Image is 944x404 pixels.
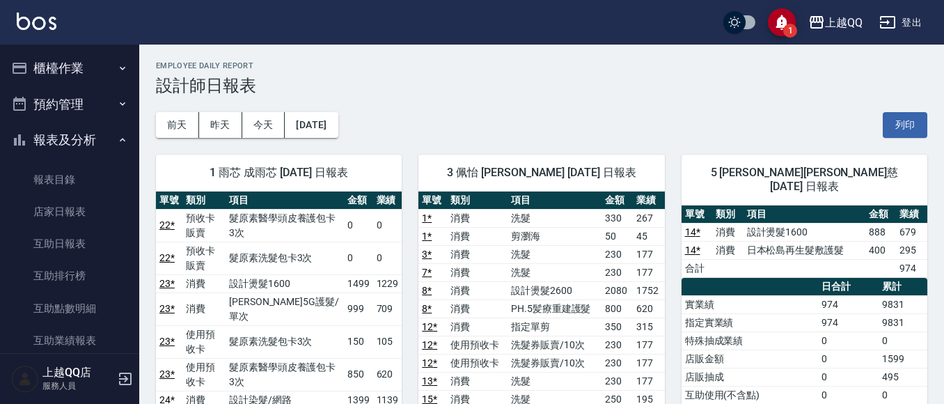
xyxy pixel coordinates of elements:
[508,263,601,281] td: 洗髮
[226,325,344,358] td: 髮原素洗髮包卡3次
[874,10,927,36] button: 登出
[803,8,868,37] button: 上越QQ
[896,241,927,259] td: 295
[744,241,865,259] td: 日本松島再生髮敷護髮
[226,192,344,210] th: 項目
[447,354,508,372] td: 使用預收卡
[818,332,879,350] td: 0
[682,295,819,313] td: 實業績
[508,245,601,263] td: 洗髮
[344,293,373,325] td: 999
[447,281,508,300] td: 消費
[682,313,819,332] td: 指定實業績
[744,205,865,224] th: 項目
[601,227,633,245] td: 50
[373,274,402,293] td: 1229
[344,325,373,358] td: 150
[435,166,647,180] span: 3 佩怡 [PERSON_NAME] [DATE] 日報表
[344,192,373,210] th: 金額
[373,242,402,274] td: 0
[896,259,927,277] td: 974
[182,274,226,293] td: 消費
[447,227,508,245] td: 消費
[818,278,879,296] th: 日合計
[182,325,226,358] td: 使用預收卡
[344,209,373,242] td: 0
[6,50,134,86] button: 櫃檯作業
[508,192,601,210] th: 項目
[633,263,664,281] td: 177
[879,332,927,350] td: 0
[447,192,508,210] th: 類別
[633,209,664,227] td: 267
[879,278,927,296] th: 累計
[199,112,242,138] button: 昨天
[182,358,226,391] td: 使用預收卡
[601,318,633,336] td: 350
[768,8,796,36] button: save
[818,350,879,368] td: 0
[896,205,927,224] th: 業績
[601,300,633,318] td: 800
[42,366,113,380] h5: 上越QQ店
[879,295,927,313] td: 9831
[373,358,402,391] td: 620
[156,61,927,70] h2: Employee Daily Report
[633,318,664,336] td: 315
[242,112,285,138] button: 今天
[447,318,508,336] td: 消費
[601,336,633,354] td: 230
[682,259,712,277] td: 合計
[508,372,601,390] td: 洗髮
[633,281,664,300] td: 1752
[173,166,385,180] span: 1 雨芯 成雨芯 [DATE] 日報表
[344,358,373,391] td: 850
[682,386,819,404] td: 互助使用(不含點)
[6,228,134,260] a: 互助日報表
[447,209,508,227] td: 消費
[633,192,664,210] th: 業績
[373,293,402,325] td: 709
[633,372,664,390] td: 177
[6,86,134,123] button: 預約管理
[818,386,879,404] td: 0
[226,358,344,391] td: 髮原素醫學頭皮養護包卡3次
[285,112,338,138] button: [DATE]
[6,122,134,158] button: 報表及分析
[896,223,927,241] td: 679
[865,223,896,241] td: 888
[418,192,447,210] th: 單號
[712,205,743,224] th: 類別
[818,313,879,332] td: 974
[601,263,633,281] td: 230
[682,350,819,368] td: 店販金額
[344,274,373,293] td: 1499
[6,325,134,357] a: 互助業績報表
[879,350,927,368] td: 1599
[508,281,601,300] td: 設計燙髮2600
[682,332,819,350] td: 特殊抽成業績
[447,263,508,281] td: 消費
[182,293,226,325] td: 消費
[182,242,226,274] td: 預收卡販賣
[818,295,879,313] td: 974
[879,313,927,332] td: 9831
[682,205,927,278] table: a dense table
[508,300,601,318] td: PH.5髪療重建護髮
[508,209,601,227] td: 洗髮
[42,380,113,392] p: 服務人員
[879,368,927,386] td: 495
[6,164,134,196] a: 報表目錄
[447,245,508,263] td: 消費
[6,293,134,325] a: 互助點數明細
[682,368,819,386] td: 店販抽成
[682,205,712,224] th: 單號
[226,293,344,325] td: [PERSON_NAME]5G護髮/單次
[11,365,39,393] img: Person
[226,274,344,293] td: 設計燙髮1600
[447,336,508,354] td: 使用預收卡
[156,76,927,95] h3: 設計師日報表
[601,281,633,300] td: 2080
[865,205,896,224] th: 金額
[744,223,865,241] td: 設計燙髮1600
